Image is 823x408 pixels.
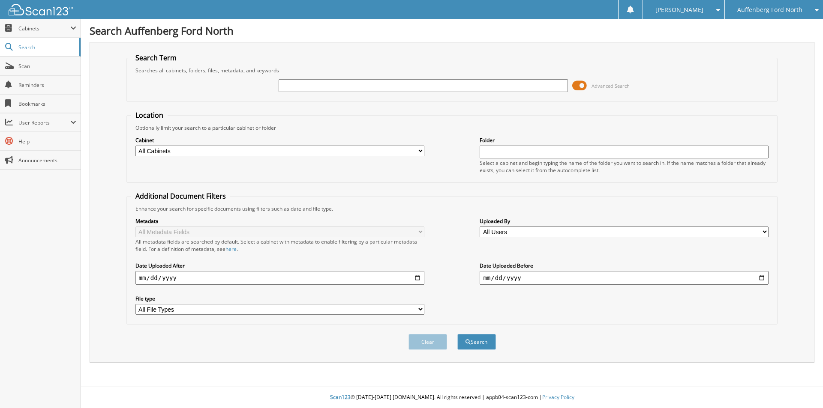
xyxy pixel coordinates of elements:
[135,262,424,269] label: Date Uploaded After
[135,238,424,253] div: All metadata fields are searched by default. Select a cabinet with metadata to enable filtering b...
[135,137,424,144] label: Cabinet
[131,110,168,120] legend: Location
[655,7,703,12] span: [PERSON_NAME]
[18,100,76,107] span: Bookmarks
[480,262,769,269] label: Date Uploaded Before
[81,387,823,408] div: © [DATE]-[DATE] [DOMAIN_NAME]. All rights reserved | appb04-scan123-com |
[457,334,496,350] button: Search
[18,44,75,51] span: Search
[480,217,769,225] label: Uploaded By
[18,138,76,145] span: Help
[9,4,73,15] img: scan123-logo-white.svg
[131,124,773,131] div: Optionally limit your search to a particular cabinet or folder
[18,119,70,126] span: User Reports
[330,393,351,401] span: Scan123
[135,271,424,285] input: start
[737,7,802,12] span: Auffenberg Ford North
[131,67,773,74] div: Searches all cabinets, folders, files, metadata, and keywords
[90,24,814,38] h1: Search Auffenberg Ford North
[131,205,773,212] div: Enhance your search for specific documents using filters such as date and file type.
[542,393,574,401] a: Privacy Policy
[18,157,76,164] span: Announcements
[18,25,70,32] span: Cabinets
[480,137,769,144] label: Folder
[131,191,230,201] legend: Additional Document Filters
[480,159,769,174] div: Select a cabinet and begin typing the name of the folder you want to search in. If the name match...
[225,245,237,253] a: here
[18,81,76,89] span: Reminders
[480,271,769,285] input: end
[18,63,76,70] span: Scan
[135,217,424,225] label: Metadata
[131,53,181,63] legend: Search Term
[408,334,447,350] button: Clear
[592,83,630,89] span: Advanced Search
[135,295,424,302] label: File type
